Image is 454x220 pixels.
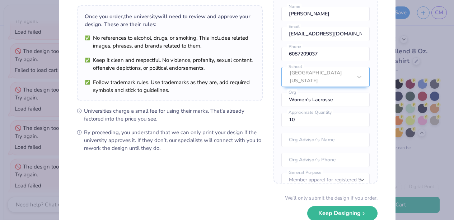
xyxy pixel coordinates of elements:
[281,133,370,147] input: Org Advisor's Name
[281,153,370,167] input: Org Advisor's Phone
[84,107,263,123] span: Universities charge a small fee for using their marks. That’s already factored into the price you...
[85,78,255,94] li: Follow trademark rules. Use trademarks as they are, add required symbols and stick to guidelines.
[285,194,378,202] div: We’ll only submit the design if you order.
[85,13,255,28] div: Once you order, the university will need to review and approve your design. These are their rules:
[85,34,255,50] li: No references to alcohol, drugs, or smoking. This includes related images, phrases, and brands re...
[85,56,255,72] li: Keep it clean and respectful. No violence, profanity, sexual content, offensive depictions, or po...
[281,113,370,127] input: Approximate Quantity
[281,27,370,41] input: Email
[84,128,263,152] span: By proceeding, you understand that we can only print your design if the university approves it. I...
[281,93,370,107] input: Org
[281,47,370,61] input: Phone
[281,7,370,21] input: Name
